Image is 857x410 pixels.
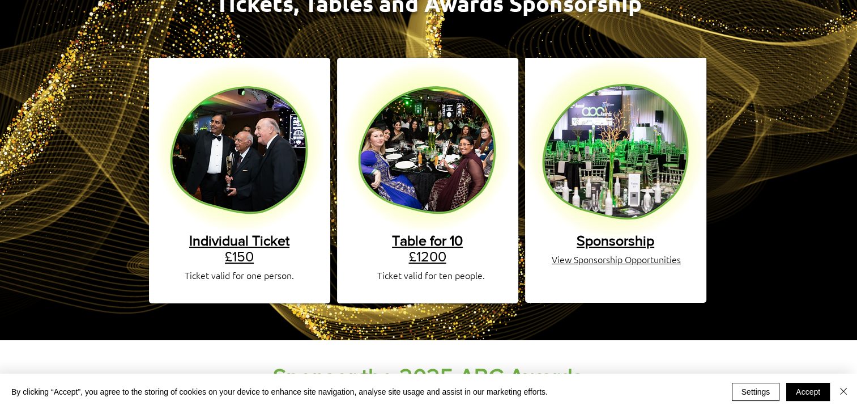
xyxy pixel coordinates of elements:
img: Close [837,384,850,398]
a: Individual Ticket£150 [189,233,289,264]
a: Sponsorship [577,233,654,248]
span: Ticket valid for ten people. [377,269,485,281]
span: Ticket valid for one person. [185,269,294,281]
img: ABC AWARDS WEBSITE BACKGROUND BLOB (1).png [525,58,706,239]
button: Close [837,383,850,401]
a: View Sponsorship Opportunities [552,253,681,265]
button: Accept [786,383,830,401]
img: single ticket.png [154,62,325,233]
img: table ticket.png [342,62,513,233]
a: Table for 10£1200 [392,233,463,264]
button: Settings [732,383,780,401]
span: By clicking “Accept”, you agree to the storing of cookies on your device to enhance site navigati... [11,387,548,397]
span: Table for 10 [392,233,463,248]
span: Individual Ticket [189,233,289,248]
span: Sponsor the 2025 ABC Awards [273,364,583,389]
